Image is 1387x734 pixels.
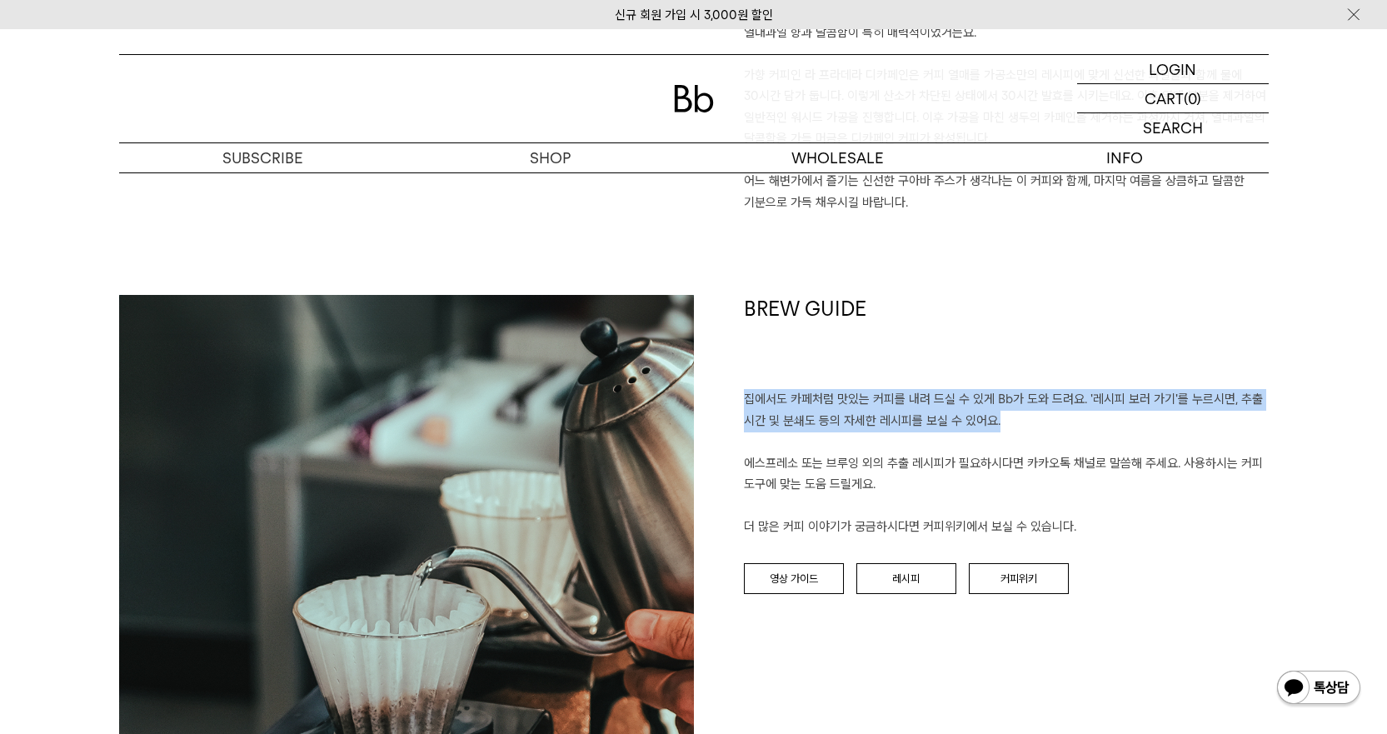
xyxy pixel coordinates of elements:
a: SHOP [407,143,694,172]
a: 커피위키 [969,563,1069,595]
p: 집에서도 카페처럼 맛있는 커피를 내려 드실 ﻿수 있게 Bb가 도와 드려요. '레시피 보러 가기'를 누르시면, 추출 시간 및 분쇄도 등의 자세한 레시피를 보실 수 있어요. 에스... [744,389,1269,538]
a: 레시피 [856,563,956,595]
img: 카카오톡 채널 1:1 채팅 버튼 [1275,669,1362,709]
h1: BREW GUIDE [744,295,1269,390]
p: (0) [1184,84,1201,112]
p: SEARCH [1143,113,1203,142]
img: 로고 [674,85,714,112]
p: LOGIN [1149,55,1196,83]
a: 영상 가이드 [744,563,844,595]
a: 신규 회원 가입 시 3,000원 할인 [615,7,773,22]
a: LOGIN [1077,55,1269,84]
a: CART (0) [1077,84,1269,113]
p: CART [1145,84,1184,112]
a: SUBSCRIBE [119,143,407,172]
p: WHOLESALE [694,143,981,172]
p: INFO [981,143,1269,172]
